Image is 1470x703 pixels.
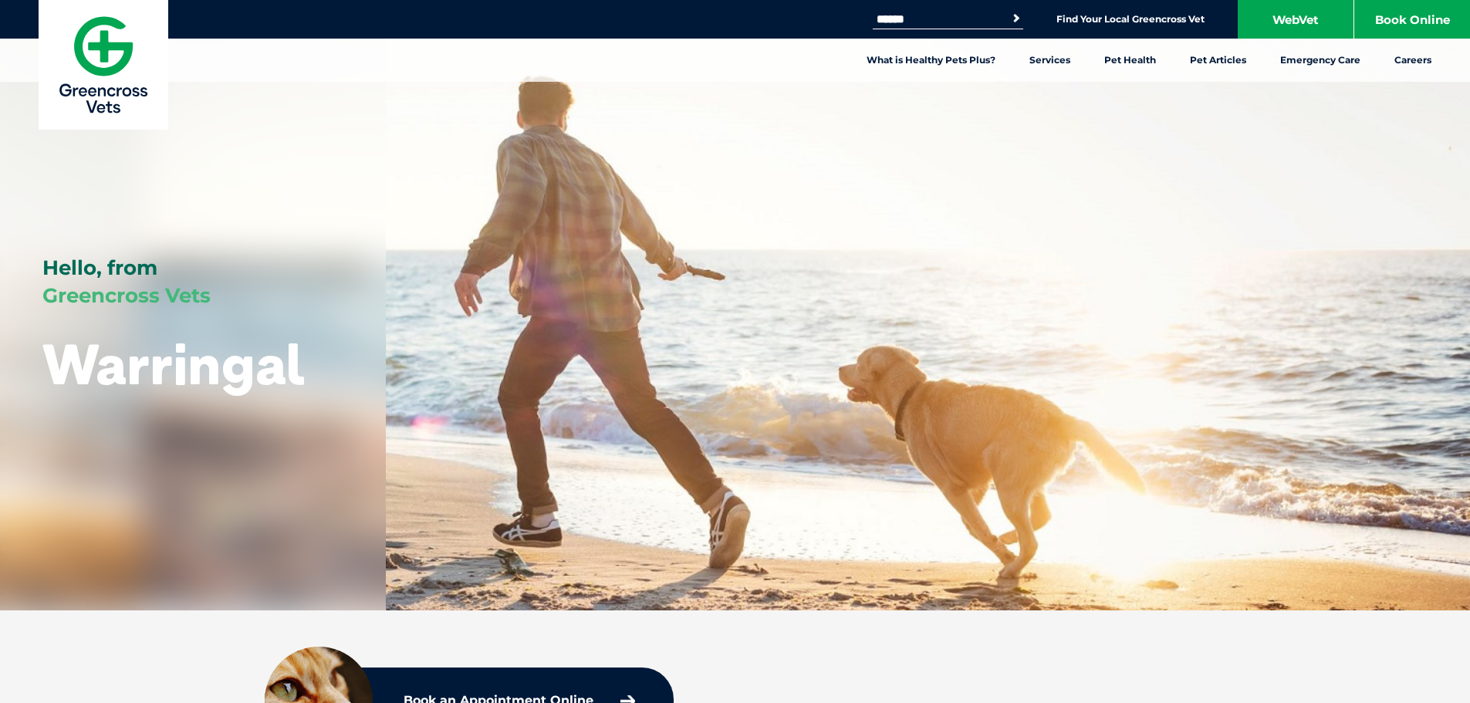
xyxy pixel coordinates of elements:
[1173,39,1263,82] a: Pet Articles
[42,333,305,394] h1: Warringal
[42,283,211,308] span: Greencross Vets
[1009,11,1024,26] button: Search
[1056,13,1205,25] a: Find Your Local Greencross Vet
[42,255,157,280] span: Hello, from
[1087,39,1173,82] a: Pet Health
[1012,39,1087,82] a: Services
[1263,39,1377,82] a: Emergency Care
[850,39,1012,82] a: What is Healthy Pets Plus?
[1377,39,1448,82] a: Careers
